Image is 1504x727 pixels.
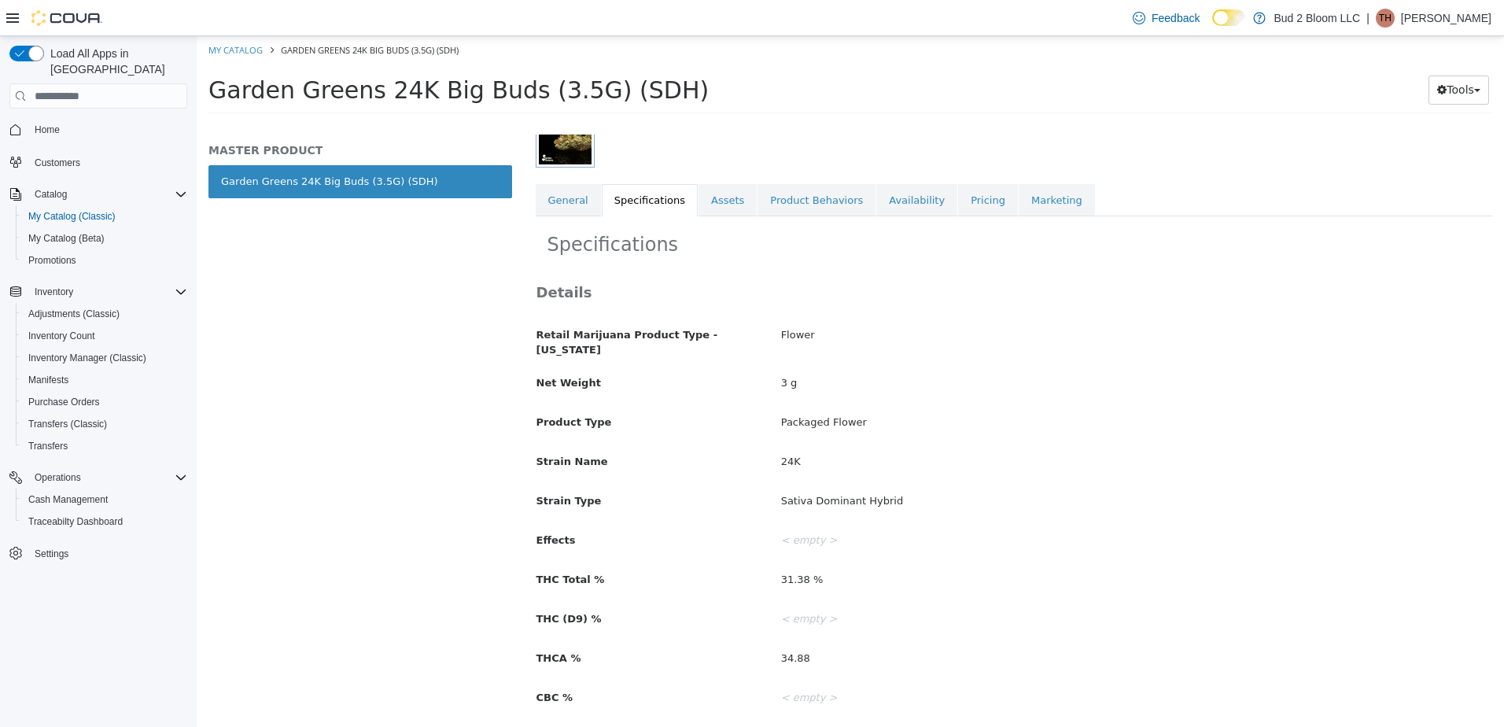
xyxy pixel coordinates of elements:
span: Purchase Orders [22,393,187,411]
p: [PERSON_NAME] [1401,9,1491,28]
a: Product Behaviors [561,148,679,181]
span: Home [35,124,60,136]
button: Inventory [28,282,79,301]
button: Customers [3,150,194,173]
span: Garden Greens 24K Big Buds (3.5G) (SDH) [84,8,262,20]
div: Sativa Dominant Hybrid [573,452,1307,479]
a: Pricing [761,148,821,181]
a: Marketing [822,148,898,181]
div: Flower [573,286,1307,313]
div: 31.38 % [573,530,1307,558]
button: Catalog [3,183,194,205]
span: Promotions [28,254,76,267]
div: < empty > [573,570,1307,597]
span: Garden Greens 24K Big Buds (3.5G) (SDH) [12,40,512,68]
span: Settings [35,548,68,560]
span: Cash Management [22,490,187,509]
span: Inventory Manager (Classic) [28,352,146,364]
span: Strain Type [340,459,405,471]
a: Customers [28,153,87,172]
span: Transfers (Classic) [28,418,107,430]
span: Inventory [28,282,187,301]
span: Inventory Count [22,327,187,345]
a: Assets [502,148,560,181]
a: Settings [28,544,75,563]
div: Packaged Flower [573,373,1307,400]
span: My Catalog (Classic) [22,207,187,226]
a: Inventory Count [22,327,101,345]
button: Promotions [16,249,194,271]
div: < empty > [573,688,1307,715]
div: < empty > [573,491,1307,518]
span: Inventory Manager (Classic) [22,349,187,367]
span: Load All Apps in [GEOGRAPHIC_DATA] [44,46,187,77]
a: Traceabilty Dashboard [22,512,129,531]
span: TH [1379,9,1392,28]
span: Settings [28,544,187,563]
a: Availability [680,148,761,181]
span: Operations [28,468,187,487]
a: My Catalog (Beta) [22,229,111,248]
span: Traceabilty Dashboard [28,515,123,528]
span: Dark Mode [1212,26,1213,27]
span: Inventory Count [28,330,95,342]
a: My Catalog [12,8,66,20]
span: Inventory [35,286,73,298]
button: Transfers (Classic) [16,413,194,435]
span: My Catalog (Beta) [28,232,105,245]
a: Feedback [1126,2,1206,34]
div: 34.88 [573,609,1307,637]
button: Inventory [3,281,194,303]
span: Traceabilty Dashboard [22,512,187,531]
button: Traceabilty Dashboard [16,511,194,533]
a: Adjustments (Classic) [22,304,126,323]
button: My Catalog (Classic) [16,205,194,227]
a: Transfers (Classic) [22,415,113,434]
button: Inventory Manager (Classic) [16,347,194,369]
a: General [339,148,404,181]
div: Tom Hart [1376,9,1395,28]
a: Inventory Manager (Classic) [22,349,153,367]
a: Specifications [405,148,501,181]
span: Net Weight [340,341,404,352]
div: 3 g [573,334,1307,361]
span: Catalog [35,188,67,201]
span: Manifests [22,371,187,389]
img: Cova [31,10,102,26]
button: Manifests [16,369,194,391]
span: Purchase Orders [28,396,100,408]
button: Transfers [16,435,194,457]
span: Home [28,120,187,139]
span: Cash Management [28,493,108,506]
span: My Catalog (Classic) [28,210,116,223]
span: Transfers [22,437,187,456]
input: Dark Mode [1212,9,1245,26]
span: Adjustments (Classic) [22,304,187,323]
span: My Catalog (Beta) [22,229,187,248]
span: THCA % [340,616,385,628]
a: Garden Greens 24K Big Buds (3.5G) (SDH) [12,129,315,162]
span: Customers [35,157,80,169]
button: Operations [3,467,194,489]
button: Inventory Count [16,325,194,347]
a: Promotions [22,251,83,270]
button: My Catalog (Beta) [16,227,194,249]
h2: Specifications [351,197,1285,221]
button: Tools [1232,39,1292,68]
span: Strain Name [340,419,411,431]
div: < empty > [573,648,1307,676]
button: Adjustments (Classic) [16,303,194,325]
h3: Details [340,247,1296,265]
nav: Complex example [9,112,187,606]
p: Bud 2 Bloom LLC [1274,9,1360,28]
button: Operations [28,468,87,487]
a: Purchase Orders [22,393,106,411]
button: Settings [3,542,194,565]
span: Manifests [28,374,68,386]
span: Product Type [340,380,415,392]
p: | [1366,9,1369,28]
button: Purchase Orders [16,391,194,413]
span: Transfers [28,440,68,452]
span: Customers [28,152,187,172]
a: Manifests [22,371,75,389]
